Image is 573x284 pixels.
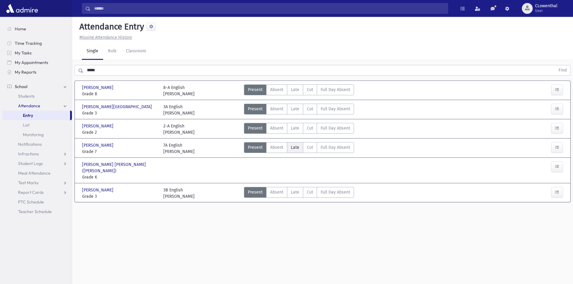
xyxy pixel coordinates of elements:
span: My Appointments [15,60,48,65]
span: Entry [23,113,33,118]
div: AttTypes [244,84,354,97]
span: My Reports [15,69,36,75]
a: Bulk [103,43,121,60]
span: [PERSON_NAME] [82,123,115,129]
span: Grade K [82,174,157,180]
span: Meal Attendance [18,170,51,176]
a: List [2,120,72,130]
span: Students [18,93,35,99]
span: Absent [270,106,283,112]
span: Home [15,26,26,32]
div: 7A English [PERSON_NAME] [163,142,195,155]
a: Test Marks [2,178,72,188]
a: Home [2,24,72,34]
span: [PERSON_NAME] [82,142,115,148]
span: Cut [307,144,313,151]
span: Grade 3 [82,193,157,200]
div: AttTypes [244,104,354,116]
span: Late [291,125,299,131]
span: Late [291,144,299,151]
span: Report Cards [18,190,44,195]
a: My Reports [2,67,72,77]
span: Absent [270,125,283,131]
span: Absent [270,144,283,151]
span: Grade 3 [82,110,157,116]
span: Notifications [18,142,42,147]
span: Grade 8 [82,91,157,97]
span: Attendance [18,103,40,108]
span: Infractions [18,151,39,157]
div: 8-A English [PERSON_NAME] [163,84,195,97]
span: Present [248,125,263,131]
div: 3A English [PERSON_NAME] [163,104,195,116]
img: AdmirePro [5,2,39,14]
a: Infractions [2,149,72,159]
span: [PERSON_NAME] [PERSON_NAME] ([PERSON_NAME]) [82,161,157,174]
span: Full Day Absent [321,87,350,93]
span: Absent [270,189,283,195]
span: Test Marks [18,180,39,185]
span: Present [248,106,263,112]
span: Present [248,87,263,93]
span: Late [291,189,299,195]
a: Monitoring [2,130,72,139]
u: Missing Attendance History [79,35,132,40]
a: Entry [2,111,70,120]
a: Time Tracking [2,38,72,48]
a: Classroom [121,43,151,60]
div: AttTypes [244,187,354,200]
a: Students [2,91,72,101]
a: Notifications [2,139,72,149]
a: Attendance [2,101,72,111]
span: Grade 7 [82,148,157,155]
span: Cut [307,125,313,131]
span: Full Day Absent [321,189,350,195]
span: List [23,122,29,128]
span: Full Day Absent [321,106,350,112]
span: Student Logs [18,161,43,166]
span: [PERSON_NAME] [82,187,115,193]
span: CLowenthal [535,4,557,8]
div: 3B English [PERSON_NAME] [163,187,195,200]
span: Full Day Absent [321,125,350,131]
input: Search [91,3,448,14]
a: Student Logs [2,159,72,168]
div: 2-A English [PERSON_NAME] [163,123,195,136]
span: Monitoring [23,132,44,137]
span: Absent [270,87,283,93]
span: My Tasks [15,50,32,56]
span: Present [248,189,263,195]
span: Grade 2 [82,129,157,136]
a: School [2,82,72,91]
a: Report Cards [2,188,72,197]
span: [PERSON_NAME][GEOGRAPHIC_DATA] [82,104,153,110]
a: My Appointments [2,58,72,67]
span: School [15,84,27,89]
span: Late [291,106,299,112]
div: AttTypes [244,142,354,155]
a: Missing Attendance History [77,35,132,40]
a: My Tasks [2,48,72,58]
div: AttTypes [244,123,354,136]
span: Present [248,144,263,151]
h5: Attendance Entry [77,22,144,32]
span: Cut [307,189,313,195]
span: Time Tracking [15,41,42,46]
span: [PERSON_NAME] [82,84,115,91]
span: Late [291,87,299,93]
a: Single [82,43,103,60]
button: Find [555,65,570,75]
span: Full Day Absent [321,144,350,151]
span: Cut [307,106,313,112]
a: PTC Schedule [2,197,72,207]
span: Teacher Schedule [18,209,52,214]
a: Meal Attendance [2,168,72,178]
span: PTC Schedule [18,199,44,205]
a: Teacher Schedule [2,207,72,216]
span: Cut [307,87,313,93]
span: User [535,8,557,13]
